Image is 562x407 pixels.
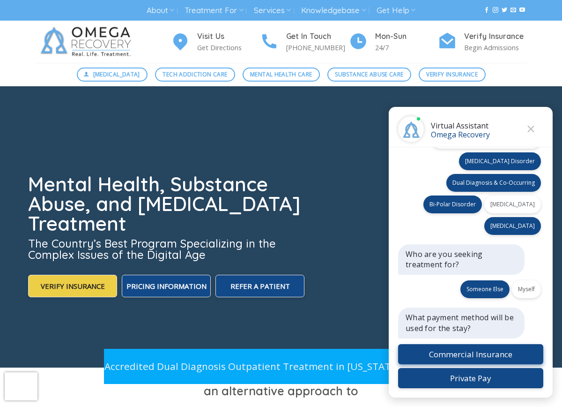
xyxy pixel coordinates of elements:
[464,30,527,43] h4: Verify Insurance
[519,7,525,14] a: Follow on YouTube
[254,2,291,19] a: Services
[286,42,349,53] p: [PHONE_NUMBER]
[243,68,320,82] a: Mental Health Care
[510,7,516,14] a: Send us an email
[375,30,438,43] h4: Mon-Sun
[260,30,349,53] a: Get In Touch [PHONE_NUMBER]
[28,174,306,234] h1: Mental Health, Substance Abuse, and [MEDICAL_DATA] Treatment
[147,2,174,19] a: About
[28,238,306,260] h3: The Country’s Best Program Specializing in the Complex Issues of the Digital Age
[250,70,312,79] span: Mental Health Care
[377,2,415,19] a: Get Help
[77,68,148,82] a: [MEDICAL_DATA]
[286,30,349,43] h4: Get In Touch
[464,42,527,53] p: Begin Admissions
[197,42,260,53] p: Get Directions
[327,68,411,82] a: Substance Abuse Care
[171,30,260,53] a: Visit Us Get Directions
[185,2,243,19] a: Treatment For
[335,70,403,79] span: Substance Abuse Care
[35,382,527,400] h3: an alternative approach to
[163,70,227,79] span: Tech Addiction Care
[155,68,235,82] a: Tech Addiction Care
[426,70,478,79] span: Verify Insurance
[375,42,438,53] p: 24/7
[301,2,366,19] a: Knowledgebase
[104,359,399,374] p: Accredited Dual Diagnosis Outpatient Treatment in [US_STATE]
[438,30,527,53] a: Verify Insurance Begin Admissions
[35,21,140,63] img: Omega Recovery
[502,7,507,14] a: Follow on Twitter
[197,30,260,43] h4: Visit Us
[493,7,498,14] a: Follow on Instagram
[484,7,489,14] a: Follow on Facebook
[5,372,37,400] iframe: reCAPTCHA
[93,70,140,79] span: [MEDICAL_DATA]
[419,68,486,82] a: Verify Insurance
